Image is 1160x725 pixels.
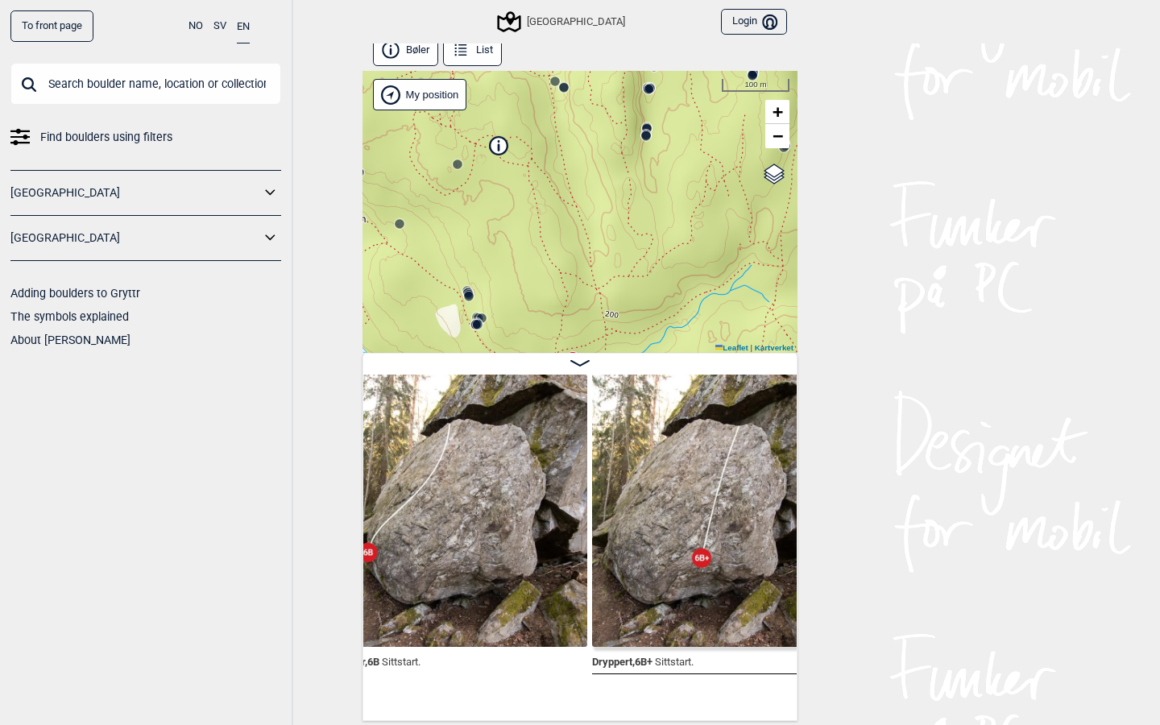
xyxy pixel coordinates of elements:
[10,287,140,300] a: Adding boulders to Gryttr
[592,375,864,647] img: Dryppert 210325
[213,10,226,42] button: SV
[592,652,652,668] span: Dryppert , 6B+
[715,343,748,352] a: Leaflet
[40,126,172,149] span: Find boulders using filters
[10,333,130,346] a: About [PERSON_NAME]
[382,656,420,668] p: Sittstart.
[773,126,783,146] span: −
[10,63,281,105] input: Search boulder name, location or collection
[237,10,250,43] button: EN
[773,101,783,122] span: +
[750,343,752,352] span: |
[721,9,787,35] button: Login
[373,35,438,66] button: Bøler
[765,100,789,124] a: Zoom in
[188,10,203,42] button: NO
[755,343,793,352] a: Kartverket
[722,79,789,92] div: 100 m
[443,35,502,66] button: List
[10,226,260,250] a: [GEOGRAPHIC_DATA]
[499,12,625,31] div: [GEOGRAPHIC_DATA]
[759,156,789,192] a: Layers
[10,181,260,205] a: [GEOGRAPHIC_DATA]
[315,375,587,647] img: Stive nyrer 210325
[655,656,694,668] p: Sittstart.
[765,124,789,148] a: Zoom out
[373,79,466,110] div: Show my position
[10,310,129,323] a: The symbols explained
[10,10,93,42] a: To front page
[10,126,281,149] a: Find boulders using filters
